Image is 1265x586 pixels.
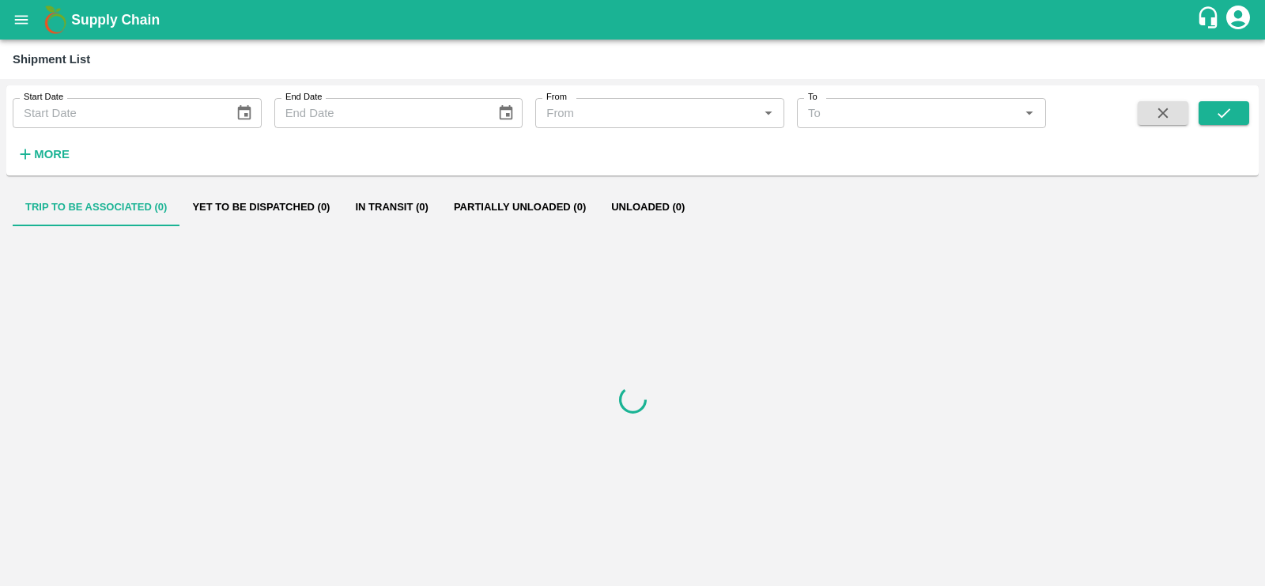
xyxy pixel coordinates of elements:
img: logo [40,4,71,36]
div: account of current user [1224,3,1252,36]
button: More [13,141,74,168]
input: End Date [274,98,485,128]
input: Start Date [13,98,223,128]
div: Shipment List [13,49,90,70]
label: Start Date [24,91,63,104]
button: open drawer [3,2,40,38]
label: From [546,91,567,104]
a: Supply Chain [71,9,1196,31]
strong: More [34,148,70,161]
button: Choose date [491,98,521,128]
button: Unloaded (0) [599,188,697,226]
button: Open [1019,103,1040,123]
button: Partially Unloaded (0) [441,188,599,226]
div: customer-support [1196,6,1224,34]
button: Open [758,103,779,123]
label: To [808,91,818,104]
button: In transit (0) [342,188,440,226]
button: Trip to be associated (0) [13,188,179,226]
button: Choose date [229,98,259,128]
button: Yet to be dispatched (0) [179,188,342,226]
input: To [802,103,1015,123]
label: End Date [285,91,322,104]
input: From [540,103,753,123]
b: Supply Chain [71,12,160,28]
